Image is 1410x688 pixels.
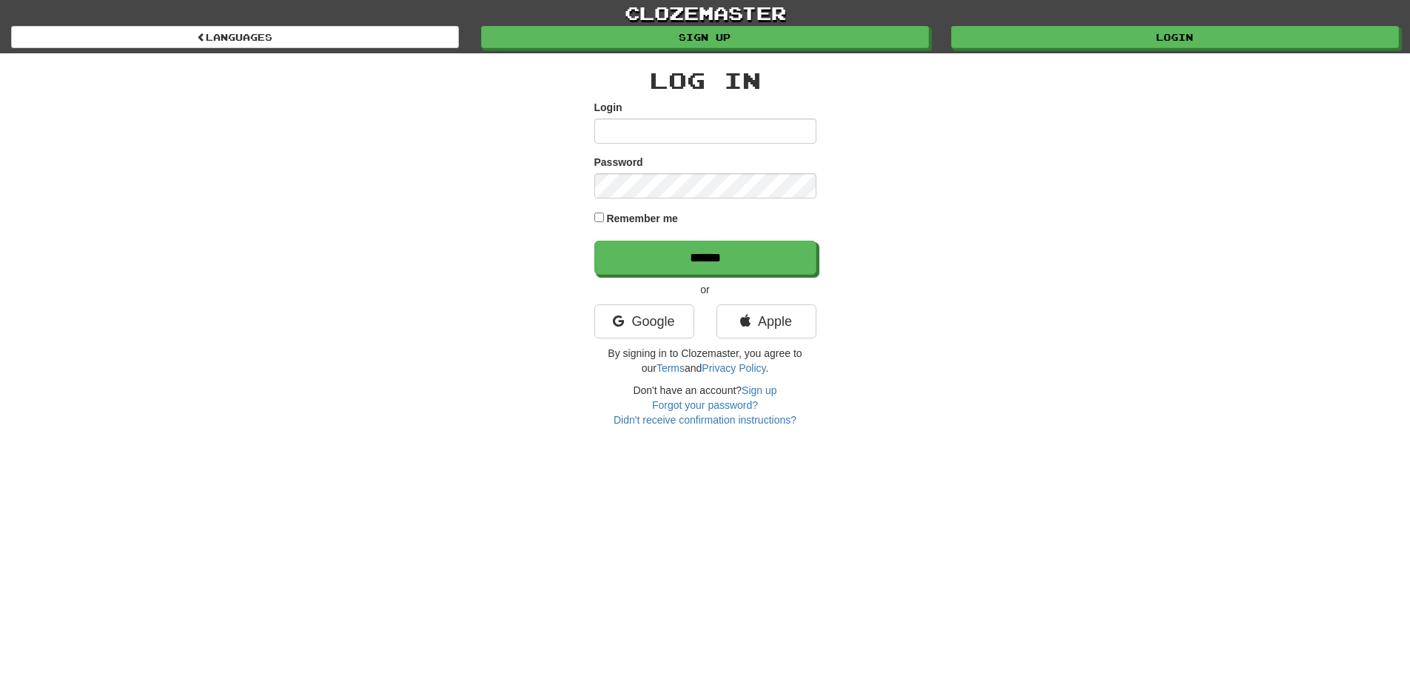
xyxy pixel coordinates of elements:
a: Terms [657,362,685,374]
a: Didn't receive confirmation instructions? [614,414,796,426]
div: Don't have an account? [594,383,816,427]
a: Apple [716,304,816,338]
a: Google [594,304,694,338]
label: Password [594,155,643,170]
a: Privacy Policy [702,362,765,374]
a: Sign up [742,384,776,396]
label: Login [594,100,622,115]
h2: Log In [594,68,816,93]
a: Sign up [481,26,929,48]
a: Login [951,26,1399,48]
a: Forgot your password? [652,399,758,411]
p: By signing in to Clozemaster, you agree to our and . [594,346,816,375]
a: Languages [11,26,459,48]
p: or [594,282,816,297]
label: Remember me [606,211,678,226]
